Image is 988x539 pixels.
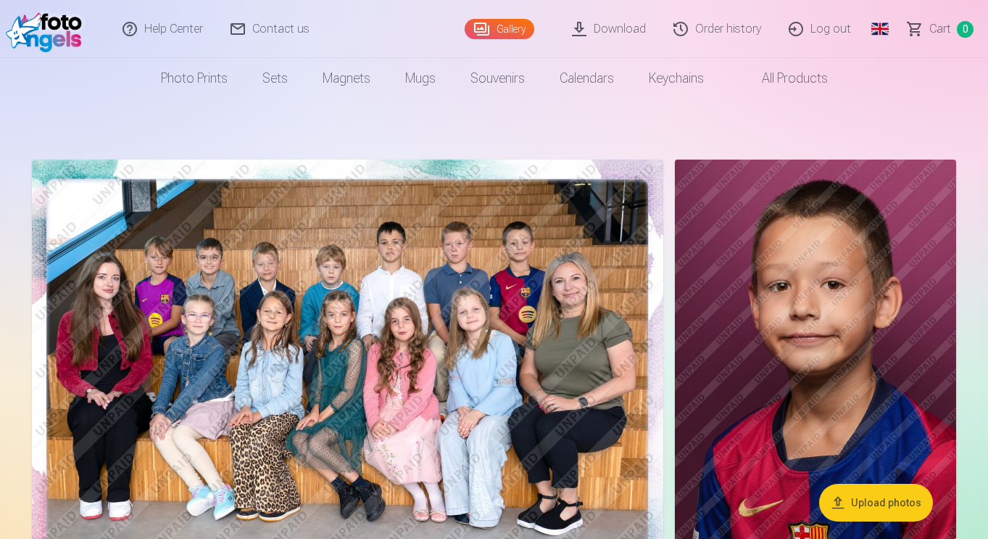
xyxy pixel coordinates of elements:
[388,58,453,99] a: Mugs
[631,58,721,99] a: Keychains
[465,19,534,39] a: Gallery
[245,58,305,99] a: Sets
[6,6,89,52] img: /fa1
[542,58,631,99] a: Calendars
[453,58,542,99] a: Souvenirs
[305,58,388,99] a: Magnets
[144,58,245,99] a: Photo prints
[929,20,951,38] span: Сart
[819,484,933,522] button: Upload photos
[957,21,974,38] span: 0
[721,58,845,99] a: All products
